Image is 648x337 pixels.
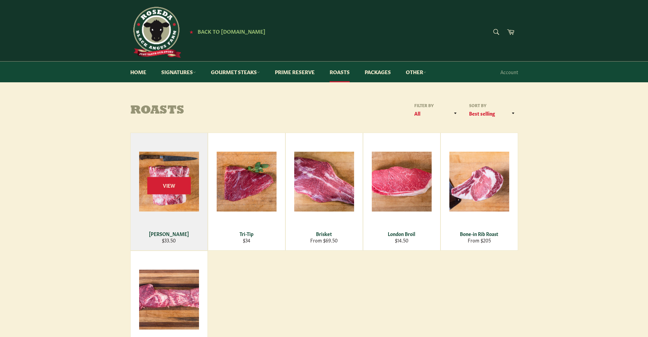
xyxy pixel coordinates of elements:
a: ★ Back to [DOMAIN_NAME] [186,29,265,34]
label: Filter by [412,102,460,108]
div: $14.50 [367,237,436,243]
a: Roasts [323,62,356,82]
img: Roseda Beef [130,7,181,58]
div: [PERSON_NAME] [135,231,203,237]
a: Prime Reserve [268,62,321,82]
a: Other [399,62,433,82]
a: Home [123,62,153,82]
div: London Broil [367,231,436,237]
a: London Broil London Broil $14.50 [363,133,441,251]
div: From $205 [445,237,513,243]
img: Brisket [294,152,354,212]
a: Brisket Brisket From $69.50 [285,133,363,251]
a: Account [497,62,521,82]
span: View [147,177,191,194]
img: Bone-in Rib Roast [449,152,509,212]
img: London Broil [372,152,432,212]
div: Tri-Tip [212,231,281,237]
label: Sort by [467,102,518,108]
img: Whole Tenderloin [139,270,199,330]
a: Tri-Tip Tri-Tip $34 [208,133,285,251]
img: Tri-Tip [217,152,277,212]
a: Packages [358,62,398,82]
span: ★ [189,29,193,34]
div: $34 [212,237,281,243]
h1: Roasts [130,104,324,118]
div: From $69.50 [290,237,358,243]
a: Bone-in Rib Roast Bone-in Rib Roast From $205 [441,133,518,251]
a: Chuck Roast [PERSON_NAME] $33.50 View [130,133,208,251]
div: Bone-in Rib Roast [445,231,513,237]
a: Gourmet Steaks [204,62,267,82]
div: Brisket [290,231,358,237]
span: Back to [DOMAIN_NAME] [198,28,265,35]
a: Signatures [154,62,203,82]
